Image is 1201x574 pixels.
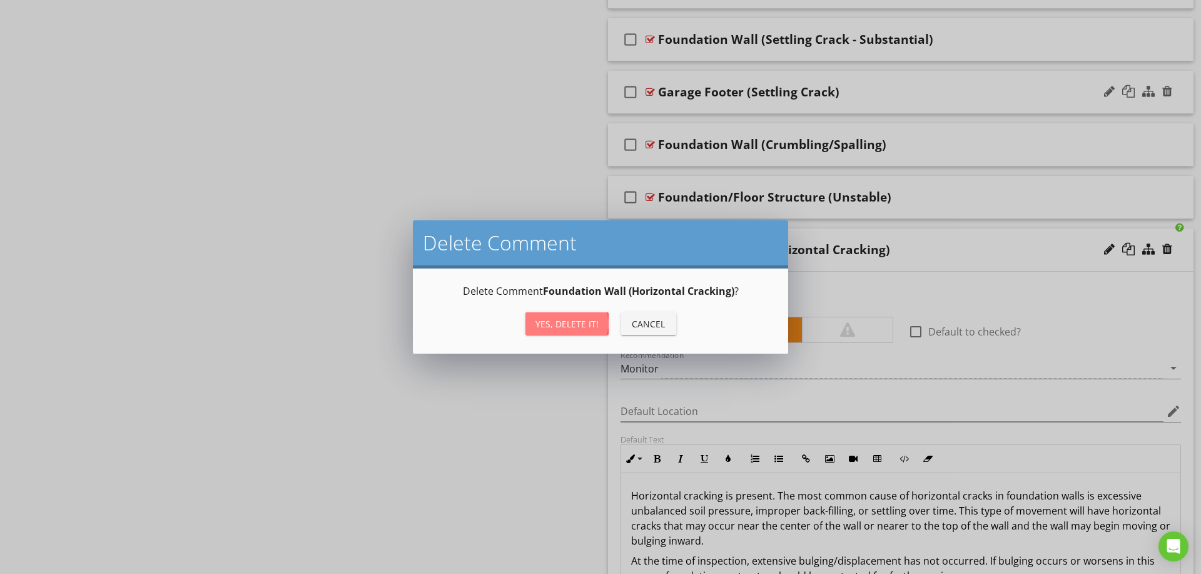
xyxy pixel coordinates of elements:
[525,312,609,335] button: Yes, Delete it!
[535,317,599,331] div: Yes, Delete it!
[621,312,676,335] button: Cancel
[631,317,666,331] div: Cancel
[423,230,778,255] h2: Delete Comment
[1158,531,1188,561] div: Open Intercom Messenger
[428,284,773,299] p: Delete Comment ?
[543,284,734,298] strong: Foundation Wall (Horizontal Cracking)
